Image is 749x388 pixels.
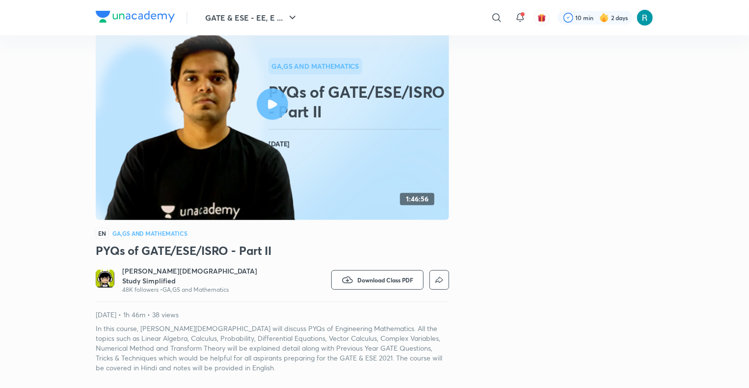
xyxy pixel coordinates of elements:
[96,324,449,373] p: In this course, [PERSON_NAME][DEMOGRAPHIC_DATA] will discuss PYQs of Engineering Mathematics. All...
[599,13,609,23] img: streak
[96,270,114,291] a: Avatar
[96,270,114,288] img: Avatar
[122,266,272,286] a: [PERSON_NAME][DEMOGRAPHIC_DATA] Study Simplified
[331,270,424,290] button: Download Class PDF
[96,243,449,258] h3: PYQs of GATE/ESE/ISRO - Part II
[96,228,108,239] span: EN
[268,82,445,121] h2: PYQs of GATE/ESE/ISRO - Part II
[96,11,175,23] img: Company Logo
[199,8,304,28] button: GATE & ESE - EE, E ...
[96,310,449,320] p: [DATE] • 1h 46m • 38 views
[637,9,653,26] img: AaDeeTri
[537,13,546,22] img: avatar
[96,11,175,25] a: Company Logo
[122,286,272,294] p: 48K followers • GA,GS and Mathematics
[563,13,573,23] img: check rounded
[534,10,550,26] button: avatar
[357,276,413,284] span: Download Class PDF
[406,195,428,203] h4: 1:46:56
[268,138,445,150] h4: [DATE]
[112,230,187,236] h4: GA,GS and Mathematics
